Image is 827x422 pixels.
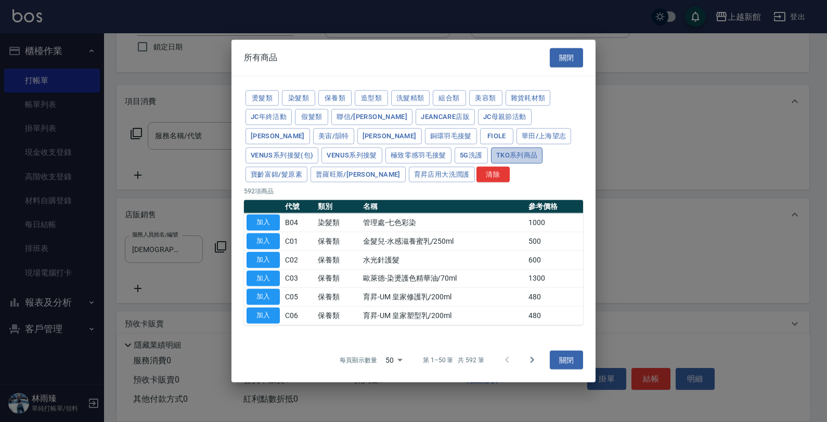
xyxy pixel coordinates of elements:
[313,128,354,144] button: 美宙/韻特
[331,109,412,125] button: 聯信/[PERSON_NAME]
[318,90,352,106] button: 保養類
[381,346,406,374] div: 50
[340,355,377,364] p: 每頁顯示數量
[360,287,526,306] td: 育昇-UM 皇家修護乳/200ml
[315,269,360,288] td: 保養類
[526,213,583,232] td: 1000
[247,308,280,324] button: 加入
[282,200,315,214] th: 代號
[315,232,360,250] td: 保養類
[315,213,360,232] td: 染髮類
[526,306,583,325] td: 480
[247,270,280,286] button: 加入
[244,187,583,196] p: 592 項商品
[282,269,315,288] td: C03
[315,250,360,269] td: 保養類
[245,147,318,163] button: Venus系列接髮(包)
[433,90,466,106] button: 組合類
[282,287,315,306] td: C05
[247,233,280,249] button: 加入
[315,287,360,306] td: 保養類
[455,147,488,163] button: 5G洗護
[516,128,572,144] button: 華田/上海望志
[520,347,545,372] button: Go to next page
[526,200,583,214] th: 參考價格
[526,269,583,288] td: 1300
[282,90,315,106] button: 染髮類
[360,306,526,325] td: 育昇-UM 皇家塑型乳/200ml
[550,48,583,68] button: 關閉
[360,200,526,214] th: 名稱
[385,147,451,163] button: 極致零感羽毛接髮
[360,232,526,250] td: 金髮兒-水感滋養蜜乳/250ml
[245,109,292,125] button: JC年終活動
[295,109,328,125] button: 假髮類
[409,166,475,182] button: 育昇店用大洗潤護
[469,90,502,106] button: 美容類
[550,350,583,370] button: 關閉
[478,109,532,125] button: JC母親節活動
[480,128,513,144] button: FIOLE
[526,287,583,306] td: 480
[321,147,382,163] button: Venus系列接髮
[315,200,360,214] th: 類別
[244,52,277,63] span: 所有商品
[491,147,543,163] button: TKO系列商品
[245,166,307,182] button: 寶齡富錦/髮原素
[355,90,388,106] button: 造型類
[282,232,315,250] td: C01
[425,128,477,144] button: 銅環羽毛接髮
[247,289,280,305] button: 加入
[247,215,280,231] button: 加入
[391,90,430,106] button: 洗髮精類
[526,250,583,269] td: 600
[360,269,526,288] td: 歐萊德-染燙護色精華油/70ml
[311,166,406,182] button: 普羅旺斯/[PERSON_NAME]
[315,306,360,325] td: 保養類
[245,90,279,106] button: 燙髮類
[245,128,310,144] button: [PERSON_NAME]
[506,90,551,106] button: 雜貨耗材類
[282,250,315,269] td: C02
[423,355,484,364] p: 第 1–50 筆 共 592 筆
[526,232,583,250] td: 500
[476,166,510,182] button: 清除
[360,250,526,269] td: 水光針護髮
[282,306,315,325] td: C06
[357,128,422,144] button: [PERSON_NAME]
[247,252,280,268] button: 加入
[360,213,526,232] td: 管理處-七色彩染
[282,213,315,232] td: B04
[416,109,475,125] button: JeanCare店販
